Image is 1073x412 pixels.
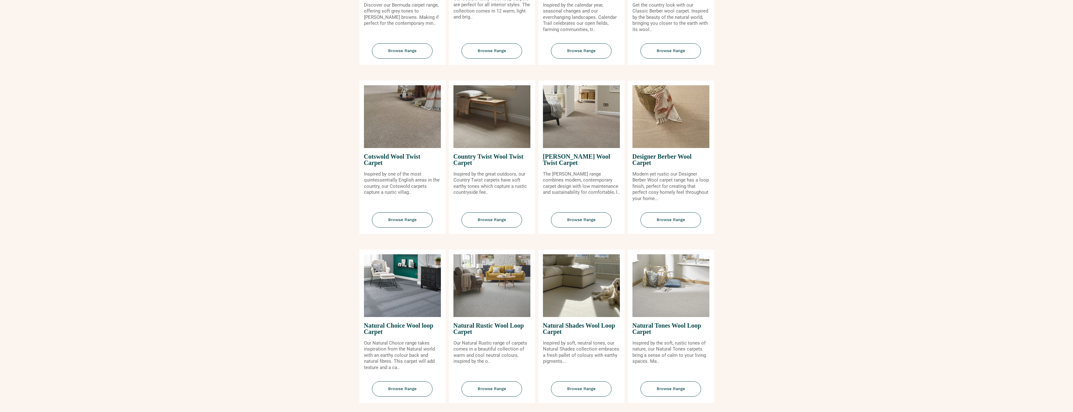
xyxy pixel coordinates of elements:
span: Browse Range [462,212,522,228]
a: Browse Range [359,212,446,234]
p: Discover our Bermuda carpet range, offering soft grey tones to [PERSON_NAME] browns. Making if pe... [364,2,441,27]
a: Browse Range [359,381,446,403]
span: Browse Range [372,381,433,397]
span: Natural Shades Wool Loop Carpet [543,317,620,340]
p: Modern yet rustic our Designer Berber Wool carpet range has a loop finish, perfect for creating t... [632,171,709,202]
p: The [PERSON_NAME] range combines modern, contemporary carpet design with low maintenance and sust... [543,171,620,196]
p: Inspired by one of the most quintessentially English areas in the country, our Cotswold carpets c... [364,171,441,196]
p: Our Natural Choice range takes inspiration from the Natural world with an earthy colour back and ... [364,340,441,371]
span: Natural Rustic Wool Loop Carpet [453,317,530,340]
a: Browse Range [538,381,625,403]
a: Browse Range [449,212,535,234]
img: Natural Choice Wool loop Carpet [364,254,441,317]
a: Browse Range [538,212,625,234]
a: Browse Range [628,212,714,234]
img: Country Twist Wool Twist Carpet [453,85,530,148]
span: Country Twist Wool Twist Carpet [453,148,530,171]
p: Inspired by the great outdoors, our Country Twist carpets have soft earthy tones which capture a ... [453,171,530,196]
a: Browse Range [449,381,535,403]
img: Natural Shades Wool Loop Carpet [543,254,620,317]
a: Browse Range [359,43,446,65]
span: Browse Range [551,212,612,228]
span: [PERSON_NAME] Wool Twist Carpet [543,148,620,171]
img: Natural Tones Wool Loop Carpet [632,254,709,317]
img: Cotswold Wool Twist Carpet [364,85,441,148]
span: Natural Choice Wool loop Carpet [364,317,441,340]
a: Browse Range [628,43,714,65]
p: Inspired by soft, neutral tones, our Natural Shades collection embraces a fresh pallet of colours... [543,340,620,365]
img: Natural Rustic Wool Loop Carpet [453,254,530,317]
span: Browse Range [641,381,701,397]
span: Natural Tones Wool Loop Carpet [632,317,709,340]
span: Browse Range [641,43,701,59]
span: Browse Range [462,43,522,59]
span: Browse Range [462,381,522,397]
p: Get the country look with our Classic Berber wool carpet. Inspired by the beauty of the natural w... [632,2,709,33]
span: Browse Range [372,43,433,59]
p: Our Natural Rustic range of carpets comes in a beautiful collection of warm and cool neutral colo... [453,340,530,365]
p: Inspired by the soft, rustic tones of nature, our Natural Tones carpets bring a sense of calm to ... [632,340,709,365]
span: Designer Berber Wool Carpet [632,148,709,171]
img: Designer Berber Wool Carpet [632,85,709,148]
a: Browse Range [449,43,535,65]
img: Craven Wool Twist Carpet [543,85,620,148]
a: Browse Range [538,43,625,65]
span: Cotswold Wool Twist Carpet [364,148,441,171]
span: Browse Range [551,43,612,59]
span: Browse Range [551,381,612,397]
a: Browse Range [628,381,714,403]
span: Browse Range [372,212,433,228]
p: Inspired by the calendar year, seasonal changes and our everchanging landscapes. Calendar Trail c... [543,2,620,33]
span: Browse Range [641,212,701,228]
